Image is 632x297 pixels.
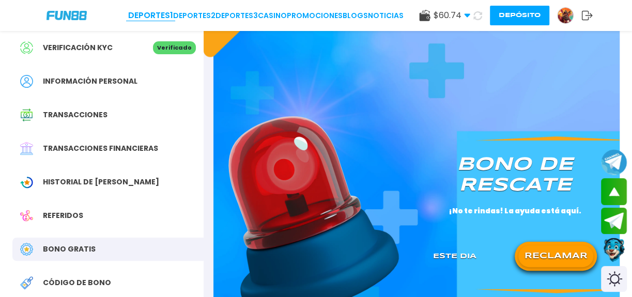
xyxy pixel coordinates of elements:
img: Wagering Transaction [20,176,33,189]
a: Promociones [287,10,343,21]
button: scroll up [601,178,627,205]
a: Wagering TransactionHistorial de [PERSON_NAME] [12,170,204,194]
span: Transacciones [43,110,107,120]
button: Join telegram channel [601,149,627,176]
a: BLOGS [343,10,368,21]
span: Transacciones financieras [43,143,158,154]
button: Join telegram [601,208,627,235]
span: Referidos [43,210,83,221]
a: NOTICIAS [368,10,404,21]
span: Información personal [43,76,137,87]
img: Avatar [558,8,573,23]
a: ReferralReferidos [12,204,204,227]
a: CASINO [258,10,287,21]
a: Financial TransactionTransacciones financieras [12,137,204,160]
button: Depósito [490,6,549,25]
p: Verificado [153,41,196,54]
span: Código de bono [43,277,111,288]
a: Deportes2 [173,10,215,21]
a: PersonalInformación personal [12,70,204,93]
p: ¡No te rindas! La ayuda está aquí. [449,207,581,215]
span: Verificación KYC [43,42,113,53]
div: Switch theme [601,266,627,292]
p: Este Dia [433,251,476,262]
span: Historial de [PERSON_NAME] [43,177,159,187]
img: Free Bonus [20,243,33,256]
img: Transaction History [20,108,33,121]
img: Referral [20,209,33,222]
img: Financial Transaction [20,142,33,155]
a: Free BonusBono Gratis [12,238,204,261]
img: Personal [20,75,33,88]
a: Verificación KYCVerificado [12,36,204,59]
img: Redeem Bonus [20,276,33,289]
span: $ 60.74 [434,9,470,22]
a: Deportes1 [128,9,173,22]
p: Bono de rescate [433,154,597,196]
img: Company Logo [47,11,87,20]
button: RECLAMAR [518,245,593,267]
a: Transaction HistoryTransacciones [12,103,204,127]
a: Redeem BonusCódigo de bono [12,271,204,294]
a: Deportes3 [215,10,258,21]
a: Avatar [557,7,581,24]
button: Contact customer service [601,237,627,263]
span: Bono Gratis [43,244,96,255]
